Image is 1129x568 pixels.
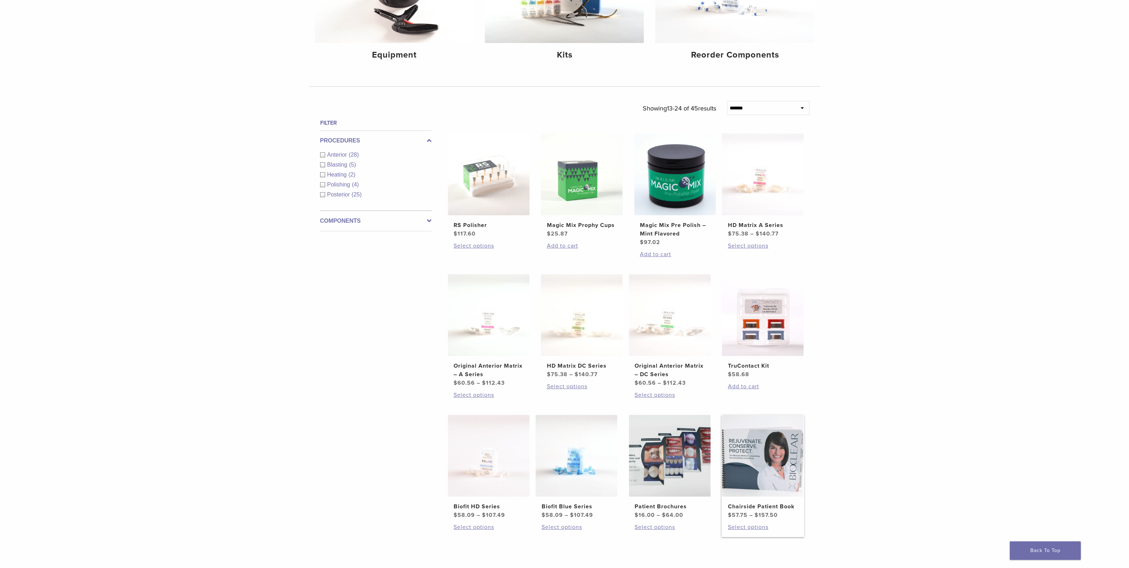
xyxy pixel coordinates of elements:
span: Heating [327,172,349,178]
a: Select options for “HD Matrix A Series” [728,242,798,250]
bdi: 58.09 [541,512,563,519]
span: $ [454,379,457,386]
span: Posterior [327,191,352,198]
h4: Filter [320,119,432,127]
bdi: 112.43 [663,379,686,386]
a: Chairside Patient BookChairside Patient Book [722,415,804,519]
a: Select options for “Biofit HD Series” [454,523,524,531]
h4: Kits [490,49,638,61]
a: Biofit Blue SeriesBiofit Blue Series [535,415,618,519]
span: $ [728,371,731,378]
a: Add to cart: “Magic Mix Pre Polish - Mint Flavored” [640,250,710,259]
bdi: 97.02 [640,239,660,246]
bdi: 140.77 [574,371,597,378]
h2: Biofit HD Series [454,502,524,511]
span: Anterior [327,152,349,158]
a: Select options for “Original Anterior Matrix - A Series” [454,391,524,399]
bdi: 58.68 [728,371,749,378]
span: $ [662,512,666,519]
span: $ [755,230,759,237]
span: – [749,512,752,519]
img: Magic Mix Pre Polish - Mint Flavored [634,134,716,215]
span: 13-24 of 45 [667,104,698,112]
span: $ [570,512,574,519]
span: $ [482,379,486,386]
a: Select options for “HD Matrix DC Series” [547,382,617,391]
span: – [477,379,480,386]
bdi: 112.43 [482,379,505,386]
p: Showing results [643,101,716,116]
img: Original Anterior Matrix - DC Series [629,274,711,356]
img: Patient Brochures [629,415,711,497]
span: (2) [349,172,356,178]
h4: Reorder Components [661,49,809,61]
h2: HD Matrix DC Series [547,362,617,370]
img: RS Polisher [448,134,530,215]
a: Add to cart: “Magic Mix Prophy Cups” [547,242,617,250]
span: $ [635,379,639,386]
span: $ [754,512,758,519]
img: HD Matrix DC Series [541,274,623,356]
img: Biofit Blue Series [536,415,617,497]
h2: Patient Brochures [635,502,705,511]
span: (25) [352,191,362,198]
span: $ [547,230,550,237]
span: – [569,371,572,378]
span: – [750,230,753,237]
bdi: 60.56 [635,379,656,386]
span: $ [454,230,457,237]
a: RS PolisherRS Polisher $117.60 [448,134,530,238]
span: Polishing [327,182,352,188]
a: Biofit HD SeriesBiofit HD Series [448,415,530,519]
label: Procedures [320,136,432,145]
bdi: 140.77 [755,230,778,237]
a: Back To Top [1010,541,1081,560]
a: Select options for “Chairside Patient Book” [728,523,798,531]
bdi: 107.49 [570,512,593,519]
h2: Chairside Patient Book [728,502,798,511]
a: Select options for “Biofit Blue Series” [541,523,612,531]
bdi: 58.09 [454,512,475,519]
img: Magic Mix Prophy Cups [541,134,623,215]
span: (5) [349,162,356,168]
span: $ [574,371,578,378]
h2: Biofit Blue Series [541,502,612,511]
bdi: 107.49 [482,512,505,519]
span: $ [541,512,545,519]
span: $ [454,512,457,519]
img: Biofit HD Series [448,415,530,497]
a: HD Matrix A SeriesHD Matrix A Series [722,134,804,238]
bdi: 60.56 [454,379,475,386]
a: HD Matrix DC SeriesHD Matrix DC Series [541,274,623,379]
span: $ [728,230,731,237]
span: $ [635,512,639,519]
h2: Original Anterior Matrix – A Series [454,362,524,379]
span: (28) [349,152,359,158]
span: $ [640,239,644,246]
span: (4) [352,182,359,188]
span: – [477,512,480,519]
a: Patient BrochuresPatient Brochures [629,415,711,519]
bdi: 25.87 [547,230,568,237]
h2: HD Matrix A Series [728,221,798,229]
h2: Original Anterior Matrix – DC Series [635,362,705,379]
h4: Equipment [320,49,468,61]
h2: RS Polisher [454,221,524,229]
bdi: 57.75 [728,512,747,519]
span: $ [663,379,667,386]
span: $ [728,512,731,519]
span: – [564,512,568,519]
img: Chairside Patient Book [722,415,804,497]
bdi: 157.50 [754,512,777,519]
h2: Magic Mix Prophy Cups [547,221,617,229]
span: $ [482,512,486,519]
a: Add to cart: “TruContact Kit” [728,382,798,391]
label: Components [320,217,432,225]
bdi: 16.00 [635,512,655,519]
bdi: 117.60 [454,230,476,237]
img: HD Matrix A Series [722,134,804,215]
h2: TruContact Kit [728,362,798,370]
span: – [658,379,661,386]
a: Original Anterior Matrix - DC SeriesOriginal Anterior Matrix – DC Series [629,274,711,387]
a: Original Anterior Matrix - A SeriesOriginal Anterior Matrix – A Series [448,274,530,387]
